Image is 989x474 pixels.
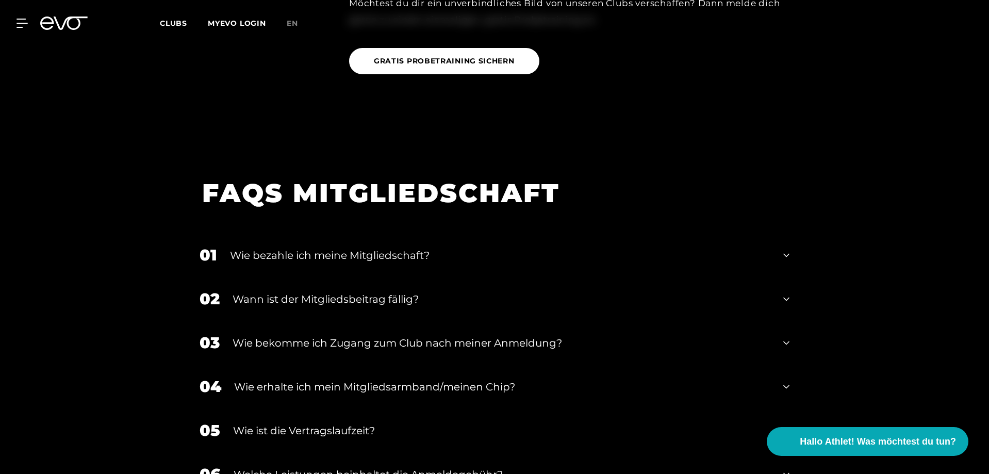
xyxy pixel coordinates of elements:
span: Hallo Athlet! Was möchtest du tun? [800,435,956,449]
span: en [287,19,298,28]
div: Wie bekomme ich Zugang zum Club nach meiner Anmeldung? [233,335,770,351]
span: Clubs [160,19,187,28]
div: 02 [200,287,220,310]
div: Wann ist der Mitgliedsbeitrag fällig? [233,291,770,307]
a: MYEVO LOGIN [208,19,266,28]
div: Wie bezahle ich meine Mitgliedschaft? [230,248,770,263]
div: 03 [200,331,220,354]
a: GRATIS PROBETRAINING SICHERN [349,40,543,82]
a: Clubs [160,18,208,28]
div: 01 [200,243,217,267]
span: GRATIS PROBETRAINING SICHERN [374,56,515,67]
button: Hallo Athlet! Was möchtest du tun? [767,427,968,456]
a: en [287,18,310,29]
h1: FAQS MITGLIEDSCHAFT [202,176,774,210]
div: 05 [200,419,220,442]
div: Wie erhalte ich mein Mitgliedsarmband/meinen Chip? [234,379,770,395]
div: Wie ist die Vertragslaufzeit? [233,423,770,438]
div: 04 [200,375,221,398]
